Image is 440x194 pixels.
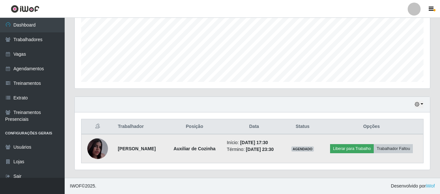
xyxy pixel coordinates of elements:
a: iWof [426,183,435,188]
span: Desenvolvido por [391,183,435,189]
strong: [PERSON_NAME] [118,146,156,151]
img: CoreUI Logo [11,5,39,13]
th: Opções [320,119,423,134]
span: © 2025 . [70,183,96,189]
img: 1746570800358.jpeg [87,130,108,167]
button: Trabalhador Faltou [374,144,413,153]
button: Liberar para Trabalho [330,144,374,153]
strong: Auxiliar de Cozinha [174,146,216,151]
time: [DATE] 23:30 [246,147,274,152]
span: IWOF [70,183,82,188]
th: Trabalhador [114,119,166,134]
span: AGENDADO [291,146,314,152]
th: Data [223,119,285,134]
th: Posição [166,119,223,134]
li: Término: [227,146,281,153]
th: Status [285,119,320,134]
time: [DATE] 17:30 [240,140,268,145]
li: Início: [227,139,281,146]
